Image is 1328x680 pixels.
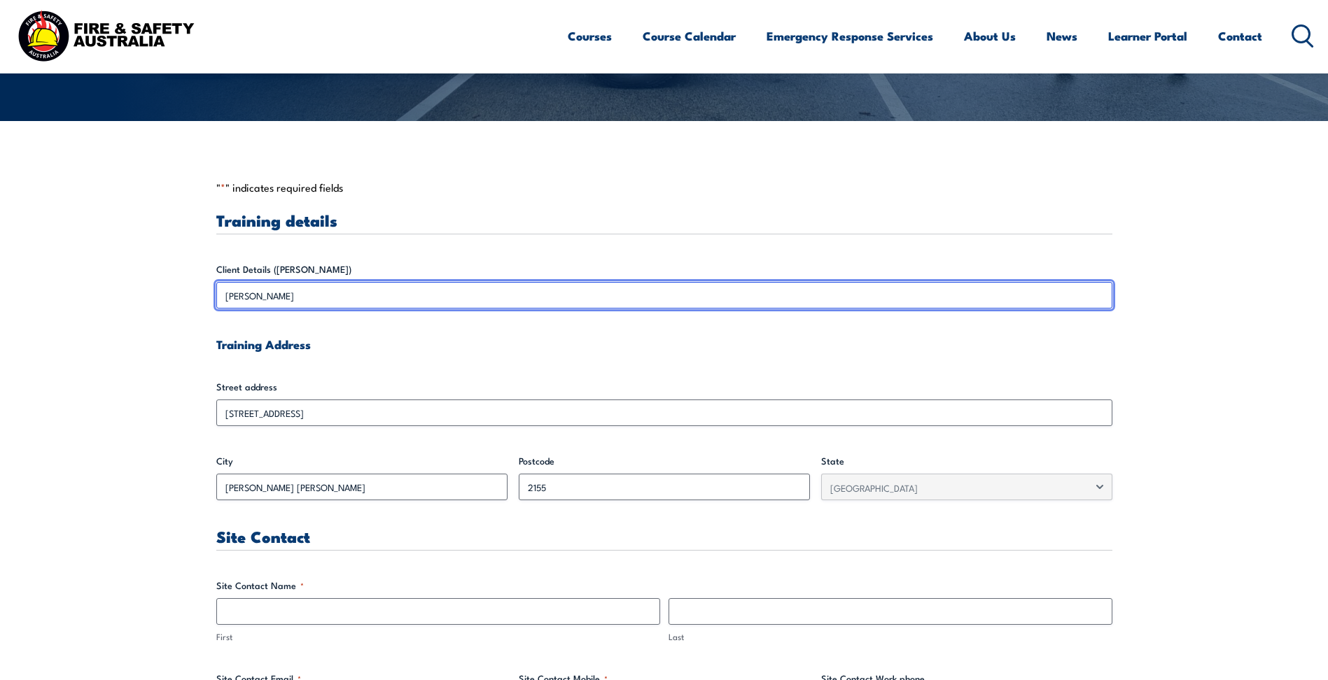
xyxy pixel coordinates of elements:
[216,528,1112,544] h3: Site Contact
[216,380,1112,394] label: Street address
[964,17,1016,55] a: About Us
[568,17,612,55] a: Courses
[1047,17,1077,55] a: News
[821,454,1112,468] label: State
[216,212,1112,228] h3: Training details
[216,262,1112,276] label: Client Details ([PERSON_NAME])
[767,17,933,55] a: Emergency Response Services
[216,454,508,468] label: City
[216,337,1112,352] h4: Training Address
[216,180,1112,194] p: " " indicates required fields
[643,17,736,55] a: Course Calendar
[669,630,1112,644] label: Last
[519,454,810,468] label: Postcode
[216,630,660,644] label: First
[216,579,304,593] legend: Site Contact Name
[1218,17,1262,55] a: Contact
[1108,17,1187,55] a: Learner Portal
